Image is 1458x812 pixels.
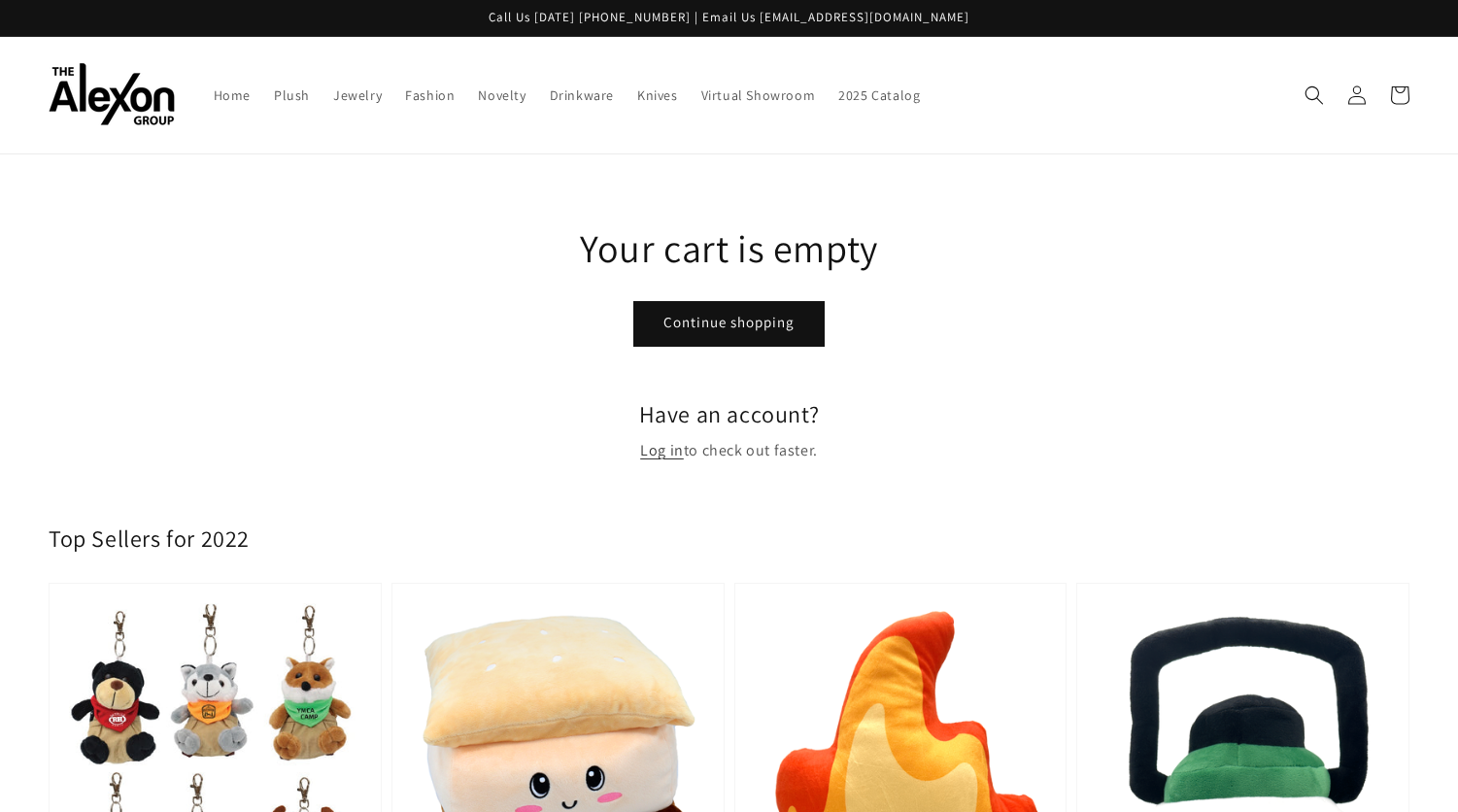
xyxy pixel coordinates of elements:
a: Continue shopping [634,302,824,346]
h1: Your cart is empty [49,222,1409,273]
img: The Alexon Group [49,63,175,126]
a: Knives [626,75,690,116]
h2: Have an account? [49,399,1409,429]
span: Virtual Showroom [701,86,816,104]
a: Log in [640,437,684,465]
summary: Search [1293,74,1336,117]
h2: Top Sellers for 2022 [49,524,250,554]
a: Plush [262,75,322,116]
span: Jewelry [333,86,382,104]
a: Drinkware [538,75,626,116]
a: Fashion [393,75,466,116]
span: 2025 Catalog [838,86,920,104]
span: Novelty [478,86,526,104]
span: Drinkware [550,86,614,104]
span: Knives [637,86,678,104]
a: Jewelry [322,75,393,116]
span: Plush [274,86,310,104]
span: Fashion [405,86,455,104]
a: Home [202,75,262,116]
p: to check out faster. [49,437,1409,465]
a: 2025 Catalog [827,75,932,116]
a: Novelty [466,75,537,116]
a: Virtual Showroom [690,75,828,116]
span: Home [214,86,251,104]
